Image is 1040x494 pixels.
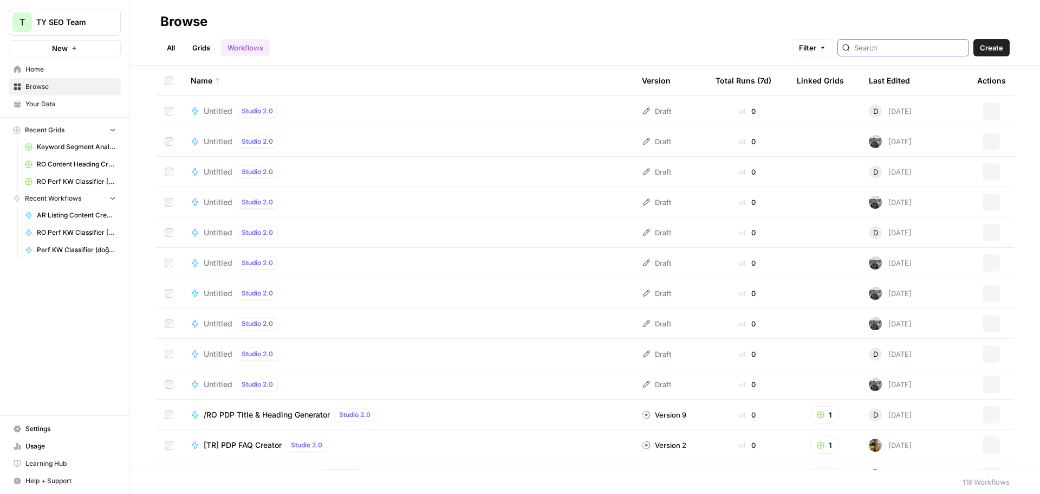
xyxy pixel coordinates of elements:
[873,227,878,238] span: D
[191,348,625,361] a: UntitledStudio 2.0
[869,226,912,239] div: [DATE]
[25,125,64,135] span: Recent Grids
[37,228,116,238] span: RO Perf KW Classifier [Anil]
[869,196,912,209] div: [DATE]
[716,106,779,117] div: 0
[716,440,779,451] div: 0
[9,472,121,490] button: Help + Support
[716,349,779,360] div: 0
[869,165,912,178] div: [DATE]
[799,42,816,53] span: Filter
[242,288,273,298] span: Studio 2.0
[25,459,116,469] span: Learning Hub
[869,287,882,300] img: gw1sx2voaue3qv6n9g0ogtx49w3o
[25,441,116,451] span: Usage
[716,318,779,329] div: 0
[869,135,912,148] div: [DATE]
[9,438,121,455] a: Usage
[869,408,912,421] div: [DATE]
[191,256,625,270] a: UntitledStudio 2.0
[191,439,625,452] a: [TR] PDP FAQ CreatorStudio 2.0
[980,42,1003,53] span: Create
[716,136,779,147] div: 0
[204,379,232,390] span: Untitled
[204,288,232,299] span: Untitled
[37,142,116,152] span: Keyword Segment Analyser Grid
[810,467,839,484] button: 1
[9,95,121,113] a: Your Data
[20,138,121,156] a: Keyword Segment Analyser Grid
[242,167,273,177] span: Studio 2.0
[716,409,779,420] div: 0
[204,106,232,117] span: Untitled
[186,39,217,56] a: Grids
[642,288,671,299] div: Draft
[221,39,270,56] a: Workflows
[869,196,882,209] img: gw1sx2voaue3qv6n9g0ogtx49w3o
[642,66,671,95] div: Version
[963,477,1010,487] div: 118 Workflows
[242,106,273,116] span: Studio 2.0
[242,228,273,238] span: Studio 2.0
[873,409,878,420] span: D
[9,40,121,56] button: New
[9,455,121,472] a: Learning Hub
[869,378,912,391] div: [DATE]
[191,469,625,482] a: [TR] SEO PDP Content CreationStudio 2.0
[20,156,121,173] a: RO Content Heading Creation Grid
[869,105,912,118] div: [DATE]
[869,378,882,391] img: gw1sx2voaue3qv6n9g0ogtx49w3o
[242,380,273,389] span: Studio 2.0
[9,122,121,138] button: Recent Grids
[642,258,671,268] div: Draft
[642,197,671,208] div: Draft
[716,66,771,95] div: Total Runs (7d)
[869,469,912,482] div: [DATE]
[242,197,273,207] span: Studio 2.0
[642,440,686,451] div: Version 2
[19,16,25,29] span: T
[242,319,273,329] span: Studio 2.0
[20,224,121,241] a: RO Perf KW Classifier [Anil]
[869,439,882,452] img: qq2rv3o47c9jtr97g6zjqk3rl5v9
[716,166,779,177] div: 0
[716,379,779,390] div: 0
[191,408,625,421] a: /RO PDP Title & Heading GeneratorStudio 2.0
[716,258,779,268] div: 0
[869,439,912,452] div: [DATE]
[191,66,625,95] div: Name
[20,241,121,259] a: Perf KW Classifier (doğuş)
[9,78,121,95] a: Browse
[191,196,625,209] a: UntitledStudio 2.0
[191,317,625,330] a: UntitledStudio 2.0
[873,166,878,177] span: D
[642,136,671,147] div: Draft
[20,173,121,190] a: RO Perf KW Classifier [Anil] Grid
[792,39,833,56] button: Filter
[191,165,625,178] a: UntitledStudio 2.0
[291,440,322,450] span: Studio 2.0
[9,190,121,207] button: Recent Workflows
[873,349,878,360] span: D
[642,379,671,390] div: Draft
[191,135,625,148] a: UntitledStudio 2.0
[716,227,779,238] div: 0
[20,207,121,224] a: AR Listing Content Creation
[9,420,121,438] a: Settings
[9,9,121,36] button: Workspace: TY SEO Team
[810,437,839,454] button: 1
[642,409,686,420] div: Version 9
[160,39,181,56] a: All
[191,226,625,239] a: UntitledStudio 2.0
[642,349,671,360] div: Draft
[191,378,625,391] a: UntitledStudio 2.0
[810,406,839,424] button: 1
[869,317,882,330] img: gw1sx2voaue3qv6n9g0ogtx49w3o
[869,469,882,482] img: qq2rv3o47c9jtr97g6zjqk3rl5v9
[869,317,912,330] div: [DATE]
[25,99,116,109] span: Your Data
[242,137,273,146] span: Studio 2.0
[869,348,912,361] div: [DATE]
[204,136,232,147] span: Untitled
[25,65,116,74] span: Home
